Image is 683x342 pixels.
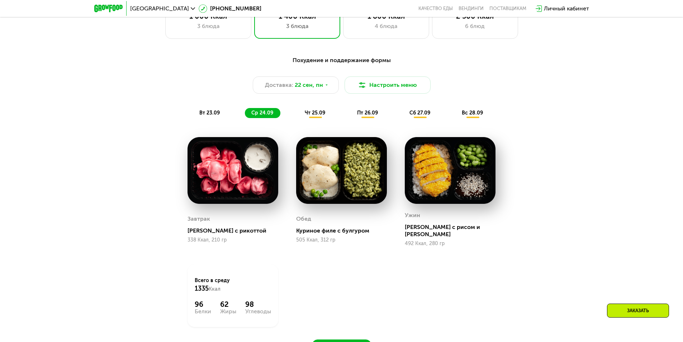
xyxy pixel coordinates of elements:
[195,300,211,309] div: 96
[188,227,284,234] div: [PERSON_NAME] с рикоттой
[130,6,189,11] span: [GEOGRAPHIC_DATA]
[295,81,323,89] span: 22 сен, пн
[265,81,293,89] span: Доставка:
[440,22,511,31] div: 6 блюд
[220,309,236,314] div: Жиры
[209,286,220,292] span: Ккал
[489,6,526,11] div: поставщикам
[129,56,554,65] div: Похудение и поддержание формы
[345,76,431,94] button: Настроить меню
[418,6,453,11] a: Качество еды
[188,214,210,224] div: Завтрак
[296,237,387,243] div: 505 Ккал, 312 гр
[188,237,278,243] div: 338 Ккал, 210 гр
[245,309,271,314] div: Углеводы
[296,214,311,224] div: Обед
[409,110,430,116] span: сб 27.09
[199,110,220,116] span: вт 23.09
[305,110,325,116] span: чт 25.09
[544,4,589,13] div: Личный кабинет
[195,277,271,293] div: Всего в среду
[405,224,501,238] div: [PERSON_NAME] с рисом и [PERSON_NAME]
[351,22,422,31] div: 4 блюда
[405,210,420,221] div: Ужин
[245,300,271,309] div: 98
[607,304,669,318] div: Заказать
[357,110,378,116] span: пт 26.09
[195,309,211,314] div: Белки
[462,110,483,116] span: вс 28.09
[195,285,209,292] span: 1335
[220,300,236,309] div: 62
[405,241,495,247] div: 492 Ккал, 280 гр
[296,227,393,234] div: Куриное филе с булгуром
[199,4,261,13] a: [PHONE_NUMBER]
[173,22,244,31] div: 3 блюда
[251,110,273,116] span: ср 24.09
[262,22,333,31] div: 3 блюда
[459,6,484,11] a: Вендинги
